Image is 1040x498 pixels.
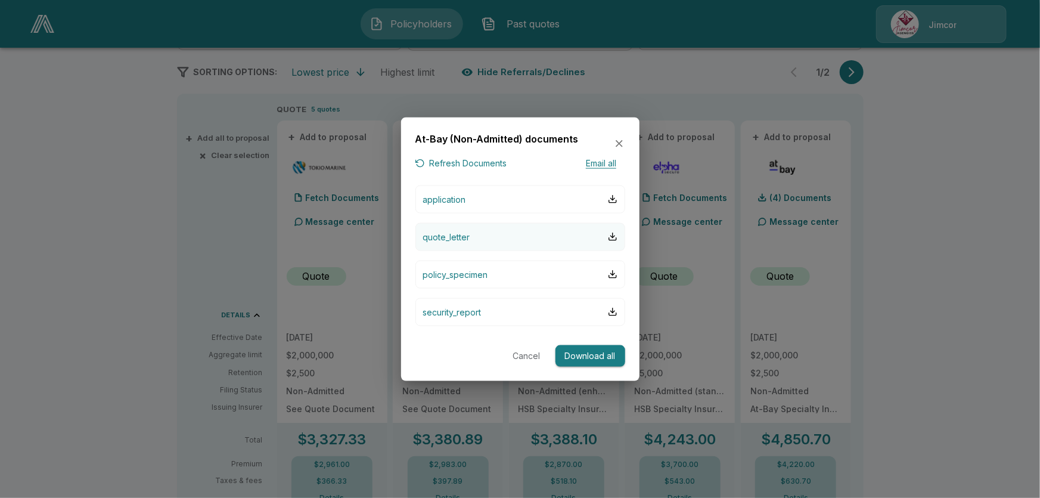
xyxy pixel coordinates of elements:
button: Download all [555,345,625,367]
h6: At-Bay (Non-Admitted) documents [415,131,579,147]
button: Cancel [508,345,546,367]
button: security_report [415,298,625,326]
button: policy_specimen [415,260,625,288]
button: application [415,185,625,213]
button: Email all [578,156,625,171]
p: quote_letter [423,230,470,243]
p: security_report [423,305,482,318]
button: quote_letter [415,222,625,250]
p: policy_specimen [423,268,488,280]
p: application [423,193,466,205]
button: Refresh Documents [415,156,507,171]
